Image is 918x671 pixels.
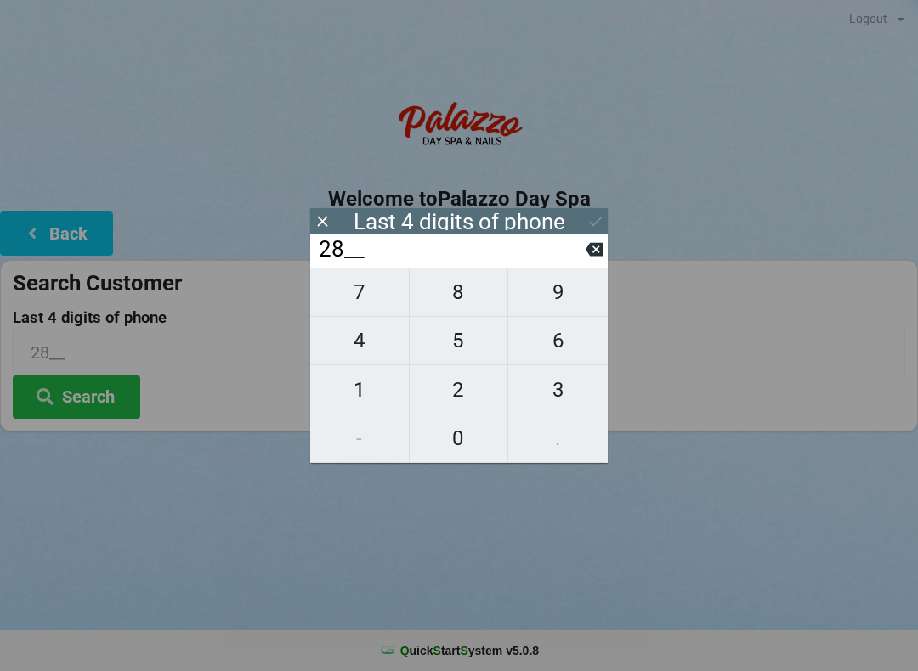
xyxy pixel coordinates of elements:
[410,317,509,365] button: 5
[410,414,509,463] button: 0
[354,213,565,230] div: Last 4 digits of phone
[410,420,508,456] span: 0
[310,372,409,408] span: 1
[410,365,509,414] button: 2
[310,274,409,310] span: 7
[508,372,608,408] span: 3
[410,323,508,358] span: 5
[410,274,508,310] span: 8
[508,323,608,358] span: 6
[508,268,608,317] button: 9
[310,365,410,414] button: 1
[310,323,409,358] span: 4
[310,268,410,317] button: 7
[508,274,608,310] span: 9
[508,365,608,414] button: 3
[310,317,410,365] button: 4
[410,268,509,317] button: 8
[410,372,508,408] span: 2
[508,317,608,365] button: 6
